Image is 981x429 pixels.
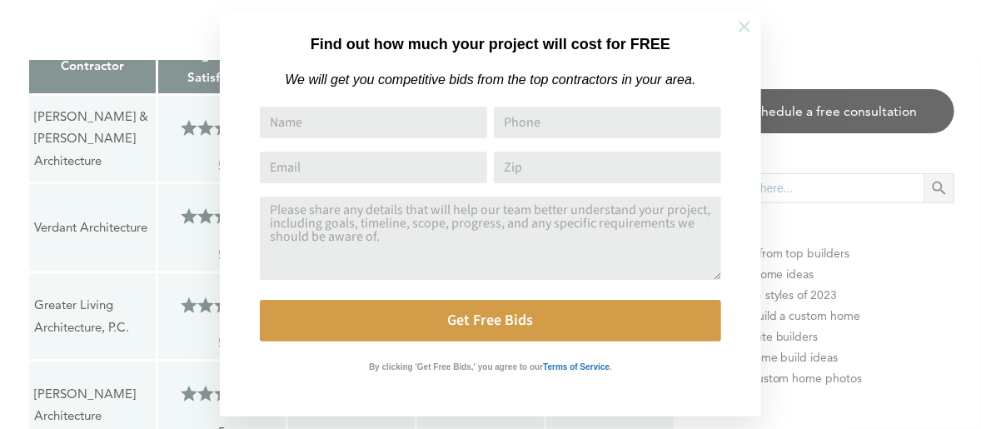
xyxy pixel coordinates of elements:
[285,72,695,87] em: We will get you competitive bids from the top contractors in your area.
[260,107,487,138] input: Name
[543,362,610,372] strong: Terms of Service
[311,36,670,52] strong: Find out how much your project will cost for FREE
[494,107,721,138] input: Phone
[543,358,610,372] a: Terms of Service
[369,362,543,372] strong: By clicking 'Get Free Bids,' you agree to our
[260,152,487,183] input: Email Address
[661,309,961,409] iframe: Drift Widget Chat Controller
[610,362,612,372] strong: .
[260,197,721,280] textarea: Comment or Message
[494,152,721,183] input: Zip
[260,300,721,342] button: Get Free Bids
